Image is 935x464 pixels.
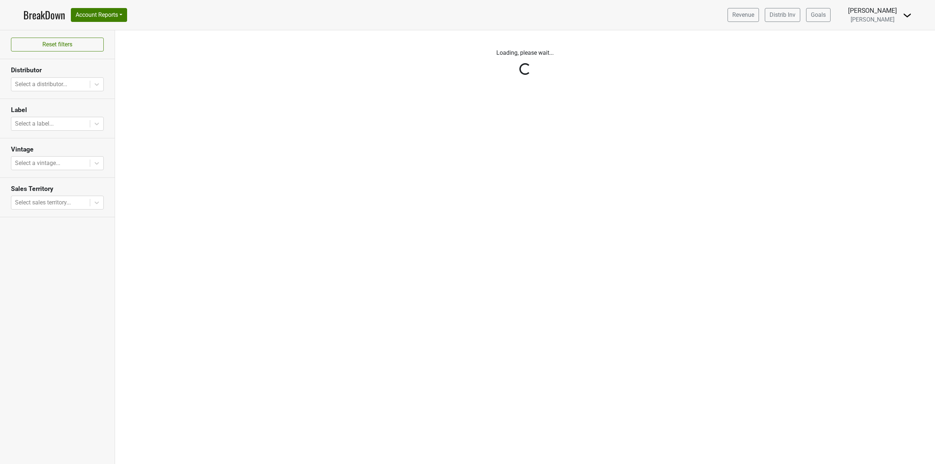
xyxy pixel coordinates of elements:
span: [PERSON_NAME] [851,16,894,23]
a: Goals [806,8,831,22]
img: Dropdown Menu [903,11,912,20]
a: Distrib Inv [765,8,800,22]
p: Loading, please wait... [323,49,728,57]
div: [PERSON_NAME] [848,6,897,15]
a: Revenue [728,8,759,22]
button: Account Reports [71,8,127,22]
a: BreakDown [23,7,65,23]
